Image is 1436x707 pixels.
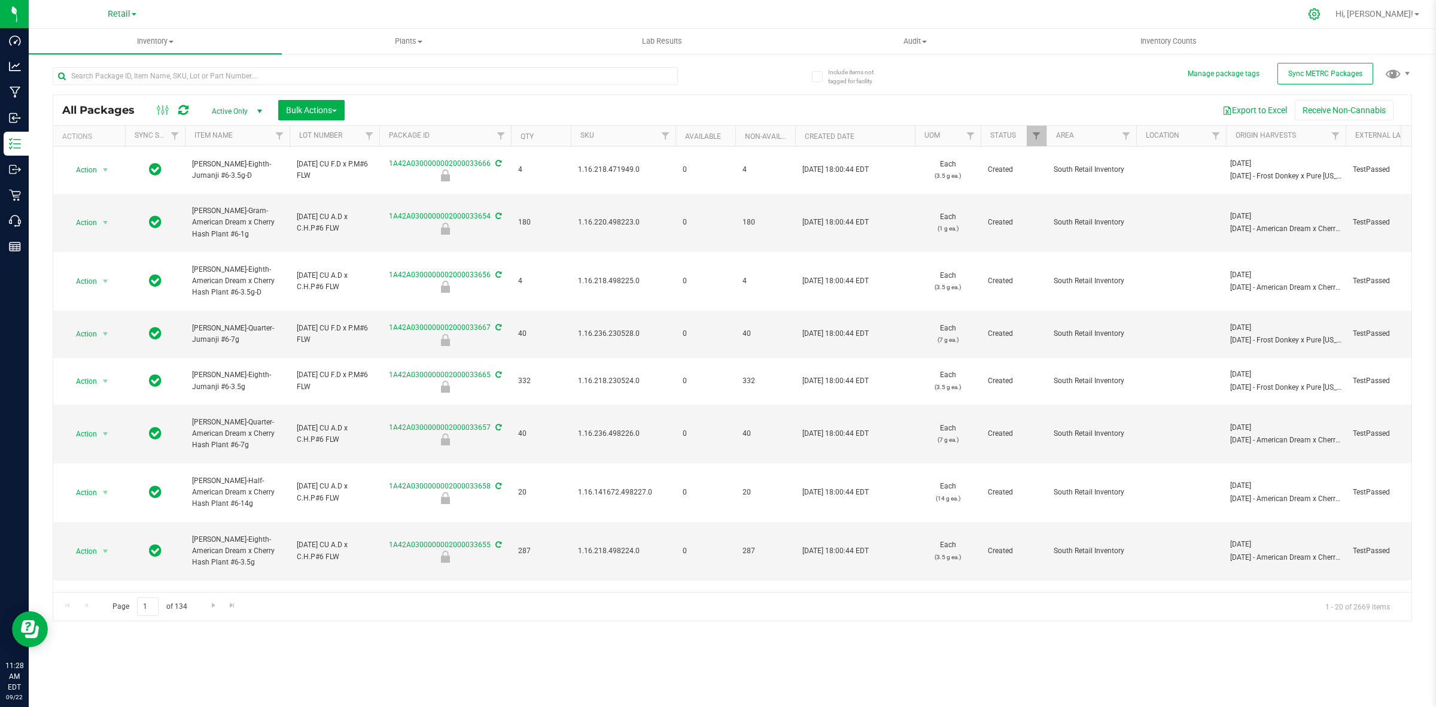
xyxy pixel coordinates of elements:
iframe: Resource center [12,611,48,647]
span: [DATE] 18:00:44 EDT [802,545,869,557]
span: South Retail Inventory [1054,164,1129,175]
span: 1.16.141672.498227.0 [578,487,668,498]
input: Search Package ID, Item Name, SKU, Lot or Part Number... [53,67,678,85]
span: 1.16.218.498225.0 [578,275,668,287]
span: Created [988,428,1039,439]
div: Manage settings [1306,8,1323,20]
input: 1 [137,597,159,616]
span: Action [65,162,98,178]
span: In Sync [149,272,162,289]
div: Value 2: 8/13/25 - American Dream x Cherry Hash Plant #6 (433709) [1230,552,1342,563]
a: Filter [1116,126,1136,146]
span: South Retail Inventory [1054,275,1129,287]
span: Lab Results [626,36,698,47]
p: (7 g ea.) [922,334,973,345]
a: Lot Number [299,131,342,139]
a: Go to the next page [205,597,222,614]
inline-svg: Dashboard [9,35,21,47]
span: Page of 134 [102,597,197,616]
span: Each [922,539,973,562]
span: [PERSON_NAME]-Quarter-American Dream x Cherry Hash Plant #6-7g [192,417,282,451]
a: Filter [1326,126,1346,146]
a: Filter [165,126,185,146]
span: Each [922,323,973,345]
span: In Sync [149,372,162,389]
div: Value 1: 8/13/25 [1230,211,1342,222]
span: 180 [518,217,564,228]
span: Each [922,159,973,181]
span: 1.16.236.230528.0 [578,328,668,339]
span: [PERSON_NAME]-Eighth-American Dream x Cherry Hash Plant #6-3.5g-D [192,264,282,299]
span: select [98,484,113,501]
div: Newly Received [378,551,513,563]
span: select [98,162,113,178]
span: In Sync [149,161,162,178]
div: Actions [62,132,120,141]
span: Action [65,426,98,442]
a: Non-Available [745,132,798,141]
a: Created Date [805,132,854,141]
span: 0 [683,487,728,498]
div: Newly Received [378,492,513,504]
span: select [98,214,113,231]
div: Newly Received [378,223,513,235]
span: [DATE] 18:00:44 EDT [802,428,869,439]
div: Value 1: 8/13/25 [1230,158,1342,169]
span: 20 [518,487,564,498]
div: Value 1: 8/13/25 [1230,422,1342,433]
span: Created [988,217,1039,228]
p: 11:28 AM EDT [5,660,23,693]
span: [PERSON_NAME]-Gram-American Dream x Cherry Hash Plant #6-1g [192,205,282,240]
a: 1A42A0300000002000033657 [389,423,491,432]
span: [DATE] 18:00:44 EDT [802,217,869,228]
span: select [98,273,113,290]
a: Qty [521,132,534,141]
span: [DATE] CU A.D x C.H.P#6 FLW [297,539,372,562]
span: 40 [743,428,788,439]
a: Filter [1206,126,1226,146]
a: Filter [961,126,981,146]
a: Available [685,132,721,141]
a: Status [990,131,1016,139]
span: Each [922,211,973,234]
a: UOM [924,131,940,139]
inline-svg: Reports [9,241,21,253]
a: Item Name [194,131,233,139]
span: Retail [108,9,130,19]
span: South Retail Inventory [1054,545,1129,557]
span: Action [65,326,98,342]
span: [DATE] 18:00:44 EDT [802,375,869,387]
span: South Retail Inventory [1054,328,1129,339]
span: select [98,326,113,342]
a: Filter [1027,126,1046,146]
span: [DATE] 18:00:44 EDT [802,328,869,339]
a: Plants [282,29,535,54]
button: Receive Non-Cannabis [1295,100,1394,120]
span: Sync from Compliance System [494,159,501,168]
span: [PERSON_NAME]-Eighth-American Dream x Cherry Hash Plant #6-3.5g [192,534,282,569]
span: Hi, [PERSON_NAME]! [1335,9,1413,19]
span: Sync from Compliance System [494,212,501,220]
a: Go to the last page [224,597,241,614]
span: Action [65,373,98,390]
a: SKU [580,131,594,139]
span: Sync from Compliance System [494,482,501,490]
span: Bulk Actions [286,105,337,115]
span: In Sync [149,484,162,500]
span: Created [988,328,1039,339]
span: [DATE] 18:00:44 EDT [802,275,869,287]
inline-svg: Retail [9,189,21,201]
span: Audit [789,36,1041,47]
span: [PERSON_NAME]-Half-American Dream x Cherry Hash Plant #6-14g [192,475,282,510]
a: Filter [360,126,379,146]
a: Origin Harvests [1236,131,1296,139]
p: (3.5 g ea.) [922,281,973,293]
span: 1.16.220.498223.0 [578,217,668,228]
div: Newly Received [378,169,513,181]
span: 0 [683,217,728,228]
div: Value 2: 8/13/25 - Frost Donkey x Pure Michigan #6 (437202) [1230,335,1342,346]
a: 1A42A0300000002000033666 [389,159,491,168]
span: Include items not tagged for facility [828,68,888,86]
div: Value 2: 8/13/25 - Frost Donkey x Pure Michigan #6 (437202) [1230,171,1342,182]
a: 1A42A0300000002000033655 [389,541,491,549]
